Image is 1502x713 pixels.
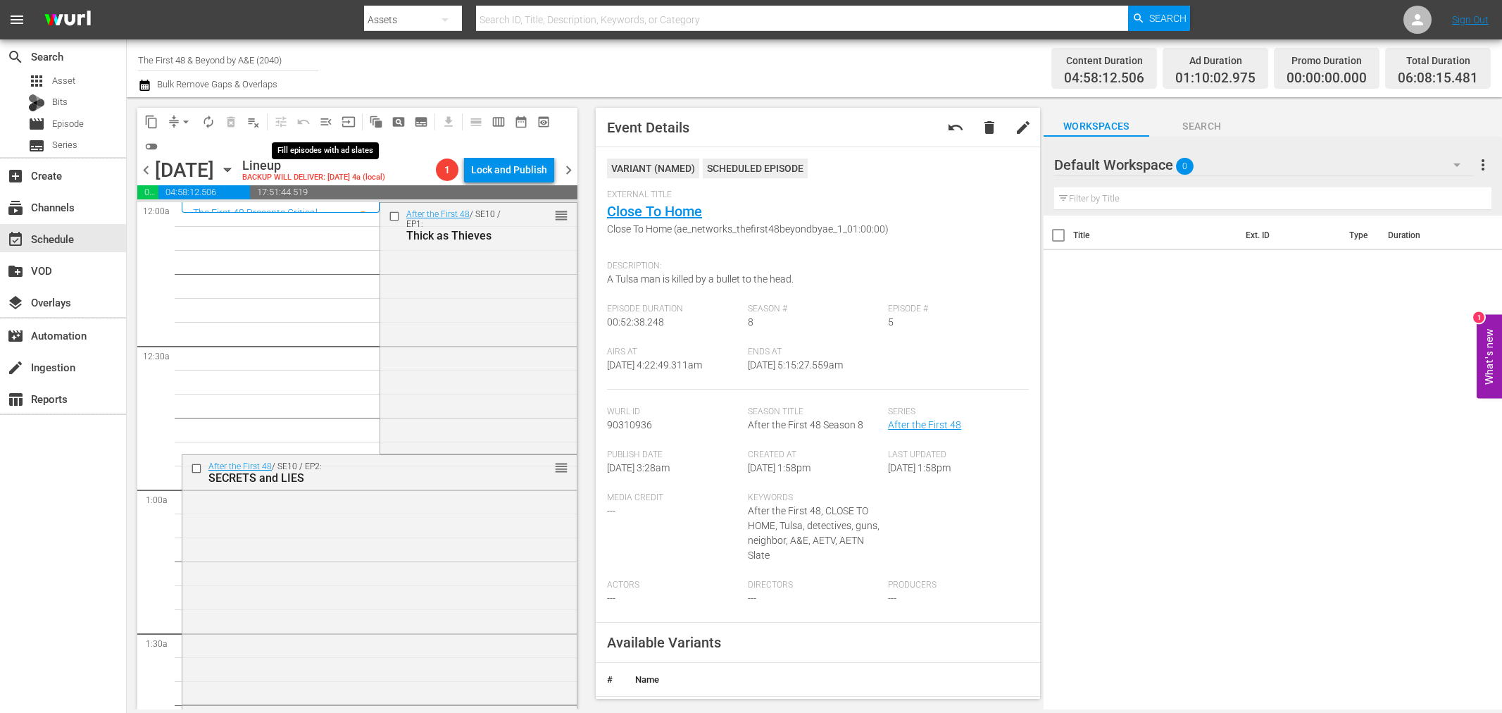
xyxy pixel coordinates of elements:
[607,449,741,461] span: Publish Date
[607,316,664,328] span: 00:52:38.248
[748,359,843,371] span: [DATE] 5:15:27.559am
[748,419,863,430] span: After the First 48 Season 8
[52,117,84,131] span: Episode
[7,328,24,345] span: Automation
[7,231,24,248] span: Schedule
[436,164,458,175] span: 1
[1237,216,1341,255] th: Ext. ID
[748,407,882,418] span: Season Title
[607,580,741,591] span: Actors
[888,580,1022,591] span: Producers
[7,294,24,311] span: Overlays
[137,161,155,179] span: chevron_left
[560,161,577,179] span: chevron_right
[607,203,702,220] a: Close To Home
[537,115,551,129] span: preview_outlined
[471,157,547,182] div: Lock and Publish
[748,492,882,504] span: Keywords
[167,115,181,129] span: compress
[292,111,315,133] span: Revert to Primary Episode
[1064,51,1144,70] div: Content Duration
[1473,312,1484,323] div: 1
[1379,216,1464,255] th: Duration
[607,159,699,178] div: VARIANT ( NAMED )
[1477,315,1502,399] button: Open Feedback Widget
[137,185,158,199] span: 01:10:02.975
[197,111,220,133] span: Loop Content
[155,79,277,89] span: Bulk Remove Gaps & Overlaps
[1015,119,1032,136] span: edit
[492,115,506,129] span: calendar_view_week_outlined
[748,347,882,358] span: Ends At
[28,116,45,132] span: Episode
[607,359,702,371] span: [DATE] 4:22:49.311am
[1341,216,1379,255] th: Type
[1398,51,1478,70] div: Total Duration
[748,449,882,461] span: Created At
[144,139,158,154] span: toggle_off
[607,505,615,516] span: ---
[1452,14,1489,25] a: Sign Out
[406,229,515,242] div: Thick as Thieves
[52,138,77,152] span: Series
[464,157,554,182] button: Lock and Publish
[888,419,961,430] a: After the First 48
[28,94,45,111] div: Bits
[947,119,964,136] span: Revert to Primary Episode
[554,208,568,222] button: reorder
[607,222,1022,237] span: Close To Home (ae_networks_thefirst48beyondbyae_1_01:00:00)
[1054,145,1474,185] div: Default Workspace
[888,304,1022,315] span: Episode #
[406,209,470,219] a: After the First 48
[607,419,652,430] span: 90310936
[208,471,504,485] div: SECRETS and LIES
[1175,70,1256,87] span: 01:10:02.975
[179,115,193,129] span: arrow_drop_down
[607,347,741,358] span: Airs At
[7,359,24,376] span: Ingestion
[193,207,321,230] a: The First 48 Presents Critical Minutes
[1006,111,1040,144] button: edit
[607,492,741,504] span: Media Credit
[1475,156,1491,173] span: more_vert
[1475,148,1491,182] button: more_vert
[144,115,158,129] span: content_copy
[607,593,615,604] span: ---
[596,663,624,697] th: #
[158,185,249,199] span: 04:58:12.506
[1287,70,1367,87] span: 00:00:00.000
[242,158,385,173] div: Lineup
[1044,118,1149,135] span: Workspaces
[319,115,333,129] span: menu_open
[624,663,990,697] th: Name
[28,73,45,89] span: Asset
[607,634,721,651] span: Available Variants
[1064,70,1144,87] span: 04:58:12.506
[514,115,528,129] span: date_range_outlined
[972,111,1006,144] button: delete
[748,593,756,604] span: ---
[8,11,25,28] span: menu
[888,462,951,473] span: [DATE] 1:58pm
[607,407,741,418] span: Wurl Id
[250,185,577,199] span: 17:51:44.519
[888,316,894,328] span: 5
[1128,6,1190,31] button: Search
[510,111,532,133] span: Month Calendar View
[1175,51,1256,70] div: Ad Duration
[748,505,880,561] span: After the First 48, CLOSE TO HOME, Tulsa, detectives, guns, neighbor, A&E, AETV, AETN Slate
[607,261,1022,272] span: Description:
[1287,51,1367,70] div: Promo Duration
[7,168,24,185] span: Create
[939,111,972,144] button: undo
[607,273,794,285] span: A Tulsa man is killed by a bullet to the head.
[7,49,24,66] span: Search
[888,449,1022,461] span: Last Updated
[7,199,24,216] span: Channels
[7,391,24,408] span: Reports
[140,135,163,158] span: 24 hours Lineup View is OFF
[554,208,568,223] span: reorder
[7,263,24,280] span: VOD
[703,159,808,178] div: Scheduled Episode
[28,137,45,154] span: subtitles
